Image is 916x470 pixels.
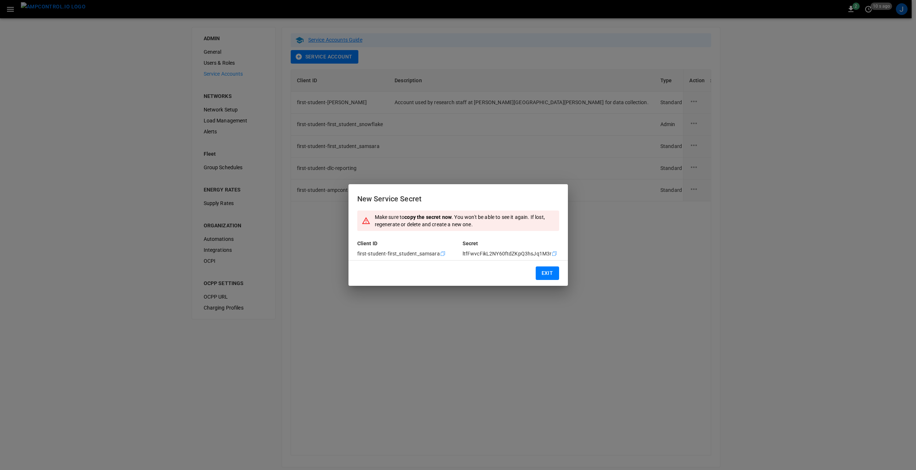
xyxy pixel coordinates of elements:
[404,214,452,220] strong: copy the secret now
[536,266,559,280] button: Exit
[463,240,559,247] p: Secret
[551,250,558,258] div: copy
[357,250,440,257] p: first-student-first_student_samsara
[375,211,555,231] div: Make sure to . You won't be able to see it again. If lost, regenerate or delete and create a new ...
[357,193,559,205] h6: New Service Secret
[440,250,447,258] div: copy
[463,250,552,257] p: ltfFwvcFikL2NY60ftdZKpQ3hsJq1M3r
[357,240,454,247] p: Client ID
